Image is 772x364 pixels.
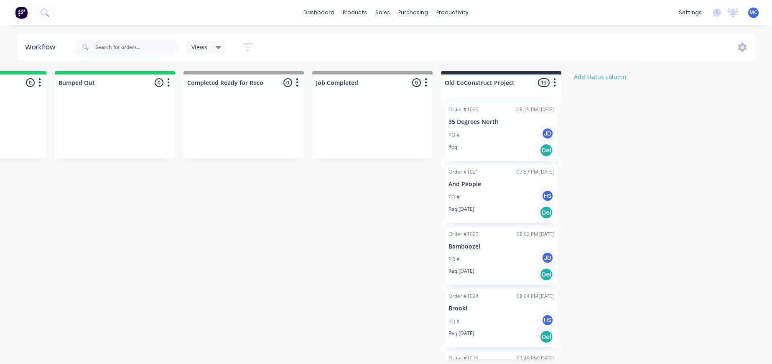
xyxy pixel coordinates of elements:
[445,103,557,161] div: Order #102908:15 PM [DATE]35 Degrees NorthPO #JDReq.Del
[15,6,28,19] img: Factory
[540,144,553,157] div: Del
[448,330,474,337] p: Req. [DATE]
[394,6,432,19] div: purchasing
[517,231,554,238] div: 08:02 PM [DATE]
[448,355,479,362] div: Order #1019
[445,165,557,223] div: Order #102107:57 PM [DATE]And PeoplePO #HSReq.[DATE]Del
[517,292,554,300] div: 08:04 PM [DATE]
[448,256,460,263] p: PO #
[448,231,479,238] div: Order #1023
[517,168,554,176] div: 07:57 PM [DATE]
[541,251,554,264] div: JD
[299,6,339,19] a: dashboard
[448,292,479,300] div: Order #1024
[540,330,553,343] div: Del
[191,43,207,51] span: Views
[541,314,554,326] div: HS
[675,6,706,19] div: settings
[95,39,178,56] input: Search for orders...
[448,181,554,188] p: And People
[448,194,460,201] p: PO #
[448,143,459,151] p: Req.
[541,190,554,202] div: HS
[445,289,557,347] div: Order #102408:04 PM [DATE]BrookiPO #HSReq.[DATE]Del
[541,127,554,140] div: JD
[570,71,631,82] button: Add status column
[540,206,553,219] div: Del
[339,6,371,19] div: products
[432,6,473,19] div: productivity
[517,106,554,113] div: 08:15 PM [DATE]
[448,243,554,250] p: Bamboozel
[448,131,460,139] p: PO #
[448,168,479,176] div: Order #1021
[448,267,474,275] p: Req. [DATE]
[448,106,479,113] div: Order #1029
[448,118,554,126] p: 35 Degrees North
[371,6,394,19] div: sales
[448,318,460,326] p: PO #
[540,268,553,281] div: Del
[448,305,554,312] p: Brooki
[517,355,554,362] div: 07:48 PM [DATE]
[448,205,474,213] p: Req. [DATE]
[445,227,557,285] div: Order #102308:02 PM [DATE]BamboozelPO #JDReq.[DATE]Del
[749,9,757,16] span: MC
[25,42,59,52] div: Workflow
